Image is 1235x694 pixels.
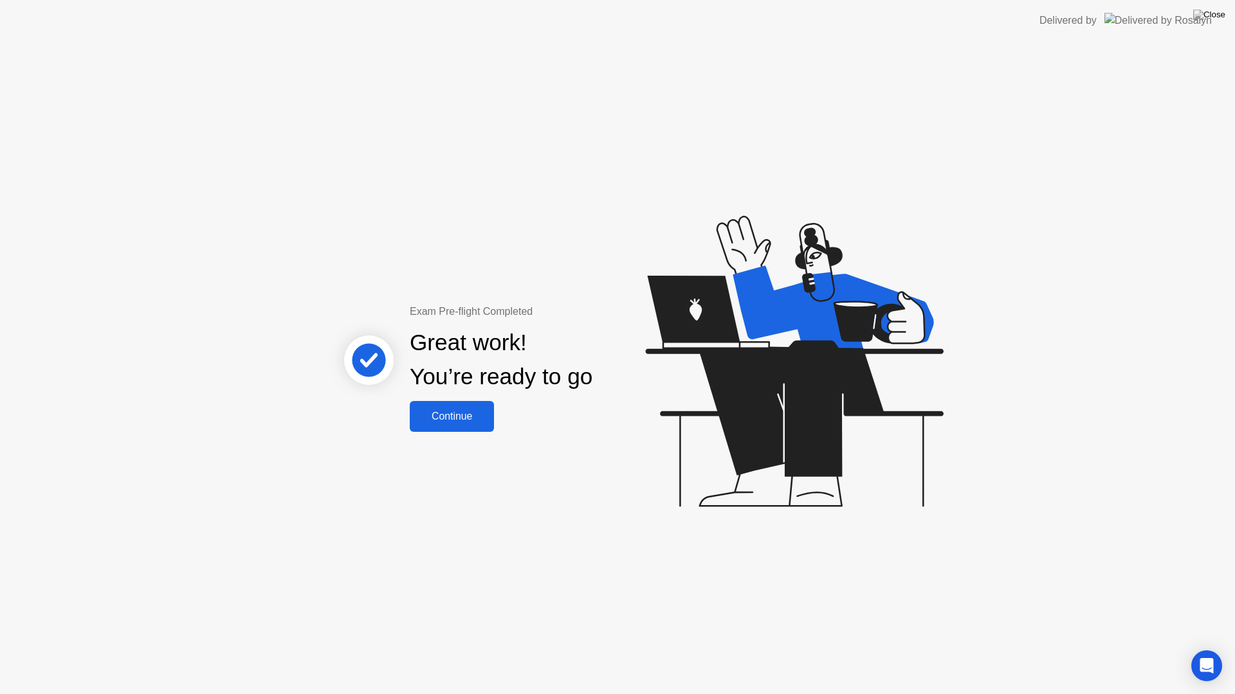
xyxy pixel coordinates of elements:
div: Great work! You’re ready to go [410,326,592,394]
div: Continue [414,411,490,422]
div: Exam Pre-flight Completed [410,304,675,319]
button: Continue [410,401,494,432]
img: Close [1193,10,1225,20]
div: Delivered by [1039,13,1097,28]
div: Open Intercom Messenger [1191,650,1222,681]
img: Delivered by Rosalyn [1104,13,1212,28]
